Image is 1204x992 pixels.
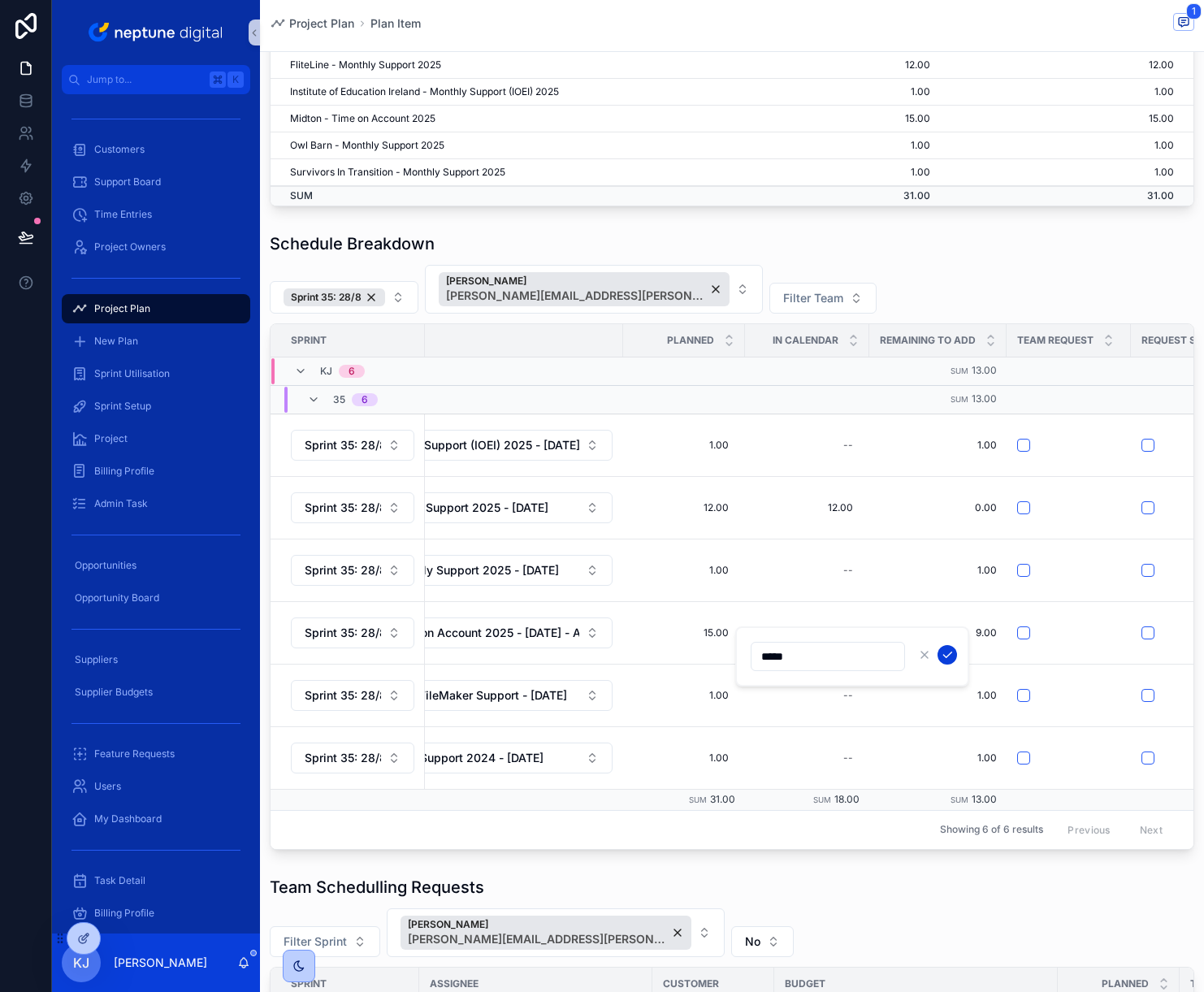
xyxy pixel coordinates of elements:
a: Project Owners [62,232,250,262]
div: -- [843,752,853,765]
a: Project [62,424,250,453]
span: Jump to... [87,73,203,86]
a: New Plan [62,327,250,356]
span: Showing 6 of 6 results [940,823,1043,836]
span: KJ [320,365,332,378]
td: Survivors In Transition - Monthly Support 2025 [271,159,771,186]
span: [PERSON_NAME] [408,918,668,931]
a: 12.00 [633,495,735,521]
span: Sprint 35: 28/8 [305,687,381,704]
a: Users [62,772,250,801]
td: 12.00 [771,52,940,79]
a: 1.00 [879,752,997,765]
a: Project Plan [62,294,250,323]
span: Project [94,432,128,445]
button: Select Button [330,680,613,711]
span: Assignee [430,977,479,990]
a: Customers [62,135,250,164]
span: KJ [73,953,89,973]
img: App logo [85,19,227,45]
span: 1 [1186,3,1202,19]
small: Sum [813,795,831,804]
span: 18.00 [834,793,860,805]
div: -- [843,439,853,452]
button: Select Button [291,743,414,773]
span: [PERSON_NAME][EMAIL_ADDRESS][PERSON_NAME][DOMAIN_NAME] [446,288,706,304]
a: 1.00 [879,564,997,577]
button: Unselect 63 [284,288,385,306]
span: 12.00 [761,501,853,514]
span: 15.00 [639,626,729,639]
a: My Dashboard [62,804,250,834]
button: Unselect 69 [439,272,730,306]
span: Planned [667,334,714,347]
button: Select Button [425,265,763,314]
td: 1.00 [771,159,940,186]
p: [PERSON_NAME] [114,955,207,971]
td: Institute of Education Ireland - Monthly Support (IOEI) 2025 [271,79,771,106]
span: Opportunity Board [75,591,159,604]
a: Opportunities [62,551,250,580]
span: Plan Item [370,15,421,32]
td: 12.00 [940,52,1193,79]
a: -- [755,432,860,458]
span: Sprint [291,334,327,347]
span: ANTG - 2025 FileMaker Support - [DATE] [344,687,567,704]
a: 1.00 [879,439,997,452]
a: Select Button [290,617,415,649]
span: Billing Profile [94,465,154,478]
button: Select Button [330,430,613,461]
a: 1.00 [633,557,735,583]
td: 31.00 [771,186,940,206]
small: Sum [689,795,707,804]
span: 31.00 [710,793,735,805]
div: 6 [349,365,355,378]
td: 15.00 [771,106,940,132]
span: My Dashboard [94,812,162,825]
h1: Schedule Breakdown [270,232,435,255]
a: Select Button [290,679,415,712]
td: 1.00 [771,132,940,159]
span: Filter Sprint [284,934,347,950]
a: Billing Profile [62,457,250,486]
a: 12.00 [755,495,860,521]
span: [PERSON_NAME] [446,275,706,288]
a: 1.00 [879,689,997,702]
span: Team Request [1017,334,1094,347]
span: 13.00 [972,364,997,376]
span: Sprint 35: 28/8 [305,562,381,578]
span: Users [94,780,121,793]
a: Select Button [329,554,613,587]
span: 1.00 [639,689,729,702]
td: 1.00 [771,79,940,106]
span: Sprint 35: 28/8 [305,750,381,766]
a: 0.00 [879,501,997,514]
a: Billing Profile [62,899,250,928]
button: Select Button [291,492,414,523]
span: Supplier Budgets [75,686,153,699]
a: Feature Requests [62,739,250,769]
button: Unselect 69 [401,916,691,950]
a: 1.00 [633,682,735,708]
a: Supplier Budgets [62,678,250,707]
span: Opportunities [75,559,136,572]
span: Sprint 35: 28/8 [305,625,381,641]
span: [PERSON_NAME][EMAIL_ADDRESS][PERSON_NAME][DOMAIN_NAME] [408,931,668,947]
span: Remaining to Add [880,334,976,347]
span: Sprint Setup [94,400,151,413]
a: 15.00 [633,620,735,646]
a: -- [755,557,860,583]
span: IOEI - Monthly Support (IOEI) 2025 - [DATE] [344,437,579,453]
td: Midton - Time on Account 2025 [271,106,771,132]
td: 1.00 [940,132,1193,159]
a: 1.00 [633,745,735,771]
a: Select Button [290,742,415,774]
small: Sum [951,366,968,375]
a: Select Button [329,492,613,524]
a: Select Button [290,554,415,587]
div: 6 [362,393,368,406]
